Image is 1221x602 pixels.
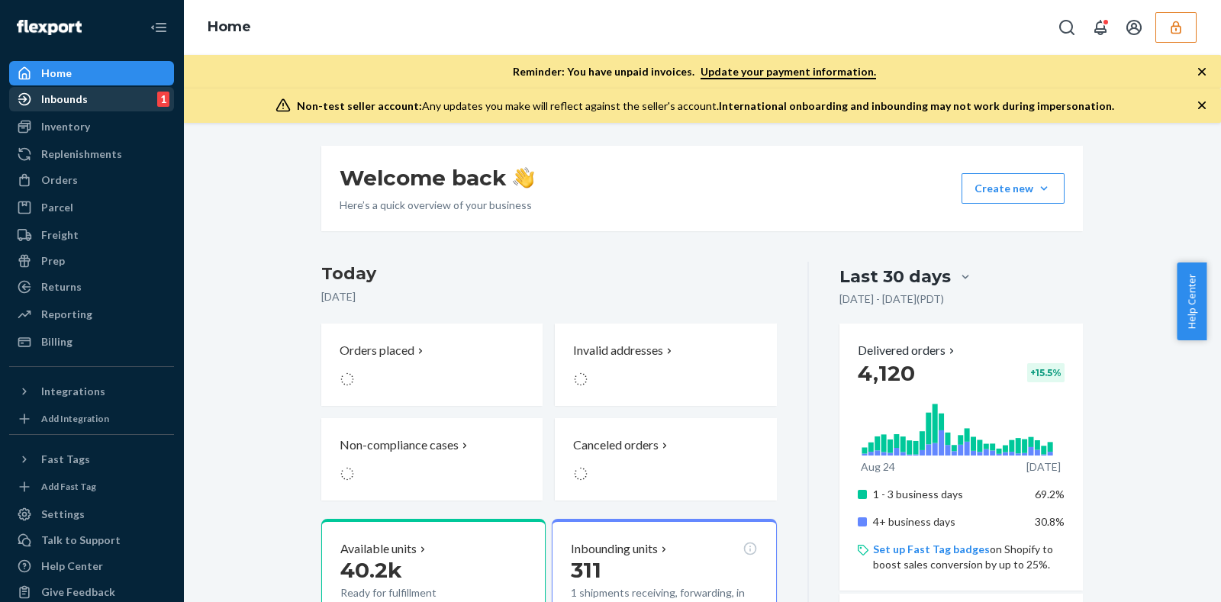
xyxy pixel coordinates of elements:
[41,279,82,295] div: Returns
[9,554,174,578] a: Help Center
[41,334,72,349] div: Billing
[1026,459,1061,475] p: [DATE]
[9,502,174,526] a: Settings
[571,557,601,583] span: 311
[858,342,958,359] button: Delivered orders
[41,384,105,399] div: Integrations
[41,584,115,600] div: Give Feedback
[513,64,876,79] p: Reminder: You have unpaid invoices.
[701,65,876,79] a: Update your payment information.
[340,540,417,558] p: Available units
[571,540,658,558] p: Inbounding units
[9,447,174,472] button: Fast Tags
[555,418,776,501] button: Canceled orders
[340,164,534,192] h1: Welcome back
[9,249,174,273] a: Prep
[41,172,78,188] div: Orders
[9,275,174,299] a: Returns
[41,146,122,162] div: Replenishments
[858,360,915,386] span: 4,120
[873,487,1023,502] p: 1 - 3 business days
[1119,12,1149,43] button: Open account menu
[321,289,777,304] p: [DATE]
[9,478,174,496] a: Add Fast Tag
[861,459,895,475] p: Aug 24
[9,302,174,327] a: Reporting
[340,585,482,600] p: Ready for fulfillment
[9,61,174,85] a: Home
[321,262,777,286] h3: Today
[9,114,174,139] a: Inventory
[1085,12,1116,43] button: Open notifications
[9,142,174,166] a: Replenishments
[41,412,109,425] div: Add Integration
[41,119,90,134] div: Inventory
[9,379,174,404] button: Integrations
[340,436,459,454] p: Non-compliance cases
[41,92,88,107] div: Inbounds
[9,223,174,247] a: Freight
[34,11,65,24] span: Chat
[340,198,534,213] p: Here’s a quick overview of your business
[873,542,1065,572] p: on Shopify to boost sales conversion by up to 25%.
[41,559,103,574] div: Help Center
[9,168,174,192] a: Orders
[1052,12,1082,43] button: Open Search Box
[41,200,73,215] div: Parcel
[719,99,1114,112] span: International onboarding and inbounding may not work during impersonation.
[297,99,422,112] span: Non-test seller account:
[297,98,1114,114] div: Any updates you make will reflect against the seller's account.
[157,92,169,107] div: 1
[839,291,944,307] p: [DATE] - [DATE] ( PDT )
[573,342,663,359] p: Invalid addresses
[555,324,776,406] button: Invalid addresses
[41,533,121,548] div: Talk to Support
[41,480,96,493] div: Add Fast Tag
[41,227,79,243] div: Freight
[9,195,174,220] a: Parcel
[195,5,263,50] ol: breadcrumbs
[9,410,174,428] a: Add Integration
[17,20,82,35] img: Flexport logo
[1035,515,1065,528] span: 30.8%
[9,330,174,354] a: Billing
[208,18,251,35] a: Home
[41,66,72,81] div: Home
[573,436,659,454] p: Canceled orders
[873,542,990,555] a: Set up Fast Tag badges
[340,557,402,583] span: 40.2k
[9,528,174,552] button: Talk to Support
[962,173,1065,204] button: Create new
[41,452,90,467] div: Fast Tags
[321,324,543,406] button: Orders placed
[143,12,174,43] button: Close Navigation
[41,507,85,522] div: Settings
[1027,363,1065,382] div: + 15.5 %
[1035,488,1065,501] span: 69.2%
[9,87,174,111] a: Inbounds1
[41,307,92,322] div: Reporting
[340,342,414,359] p: Orders placed
[839,265,951,288] div: Last 30 days
[41,253,65,269] div: Prep
[513,167,534,188] img: hand-wave emoji
[321,418,543,501] button: Non-compliance cases
[1177,262,1207,340] button: Help Center
[873,514,1023,530] p: 4+ business days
